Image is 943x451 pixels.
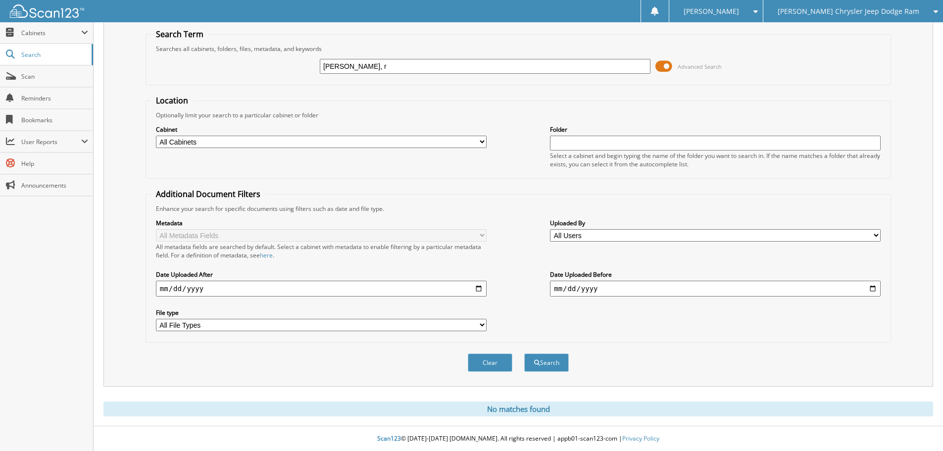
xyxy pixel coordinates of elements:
[684,8,739,14] span: [PERSON_NAME]
[156,219,487,227] label: Metadata
[524,353,569,372] button: Search
[21,138,81,146] span: User Reports
[21,29,81,37] span: Cabinets
[468,353,512,372] button: Clear
[151,95,193,106] legend: Location
[550,270,881,279] label: Date Uploaded Before
[151,189,265,200] legend: Additional Document Filters
[778,8,919,14] span: [PERSON_NAME] Chrysler Jeep Dodge Ram
[103,401,933,416] div: No matches found
[156,308,487,317] label: File type
[151,111,886,119] div: Optionally limit your search to a particular cabinet or folder
[377,434,401,443] span: Scan123
[21,94,88,102] span: Reminders
[678,63,722,70] span: Advanced Search
[156,125,487,134] label: Cabinet
[622,434,659,443] a: Privacy Policy
[260,251,273,259] a: here
[550,151,881,168] div: Select a cabinet and begin typing the name of the folder you want to search in. If the name match...
[151,45,886,53] div: Searches all cabinets, folders, files, metadata, and keywords
[151,29,208,40] legend: Search Term
[156,281,487,297] input: start
[21,159,88,168] span: Help
[151,204,886,213] div: Enhance your search for specific documents using filters such as date and file type.
[21,50,87,59] span: Search
[10,4,84,18] img: scan123-logo-white.svg
[94,427,943,451] div: © [DATE]-[DATE] [DOMAIN_NAME]. All rights reserved | appb01-scan123-com |
[21,116,88,124] span: Bookmarks
[21,72,88,81] span: Scan
[156,243,487,259] div: All metadata fields are searched by default. Select a cabinet with metadata to enable filtering b...
[550,125,881,134] label: Folder
[550,219,881,227] label: Uploaded By
[550,281,881,297] input: end
[156,270,487,279] label: Date Uploaded After
[21,181,88,190] span: Announcements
